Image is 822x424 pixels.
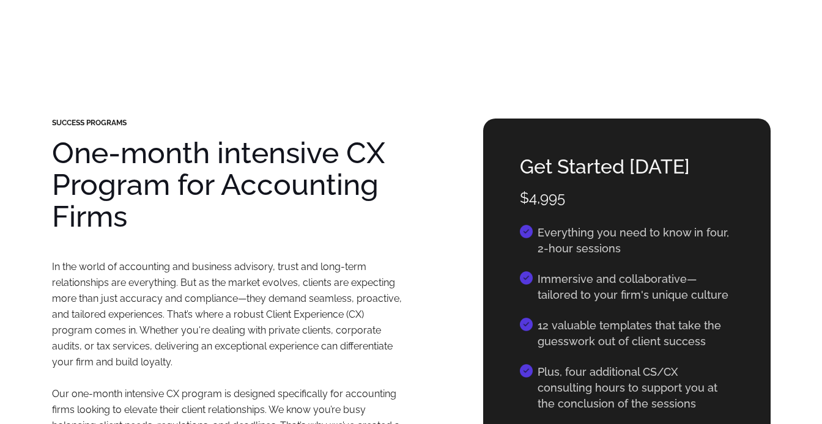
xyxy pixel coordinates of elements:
div: SUCCESS PROGRAMS [52,119,402,127]
h4: 12 valuable templates that take the guesswork out of client success [538,318,734,349]
h4: Plus, four additional CS/CX consulting hours to support you at the conclusion of the sessions [538,364,734,412]
h4: $4,995 [520,186,734,210]
h4: Immersive and collaborative—tailored to your firm's unique culture [538,271,734,303]
h4: Everything you need to know in four, 2-hour sessions [538,225,734,257]
h4: Get Started [DATE] [520,155,734,178]
h1: One-month intensive CX Program for Accounting Firms [52,137,402,232]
